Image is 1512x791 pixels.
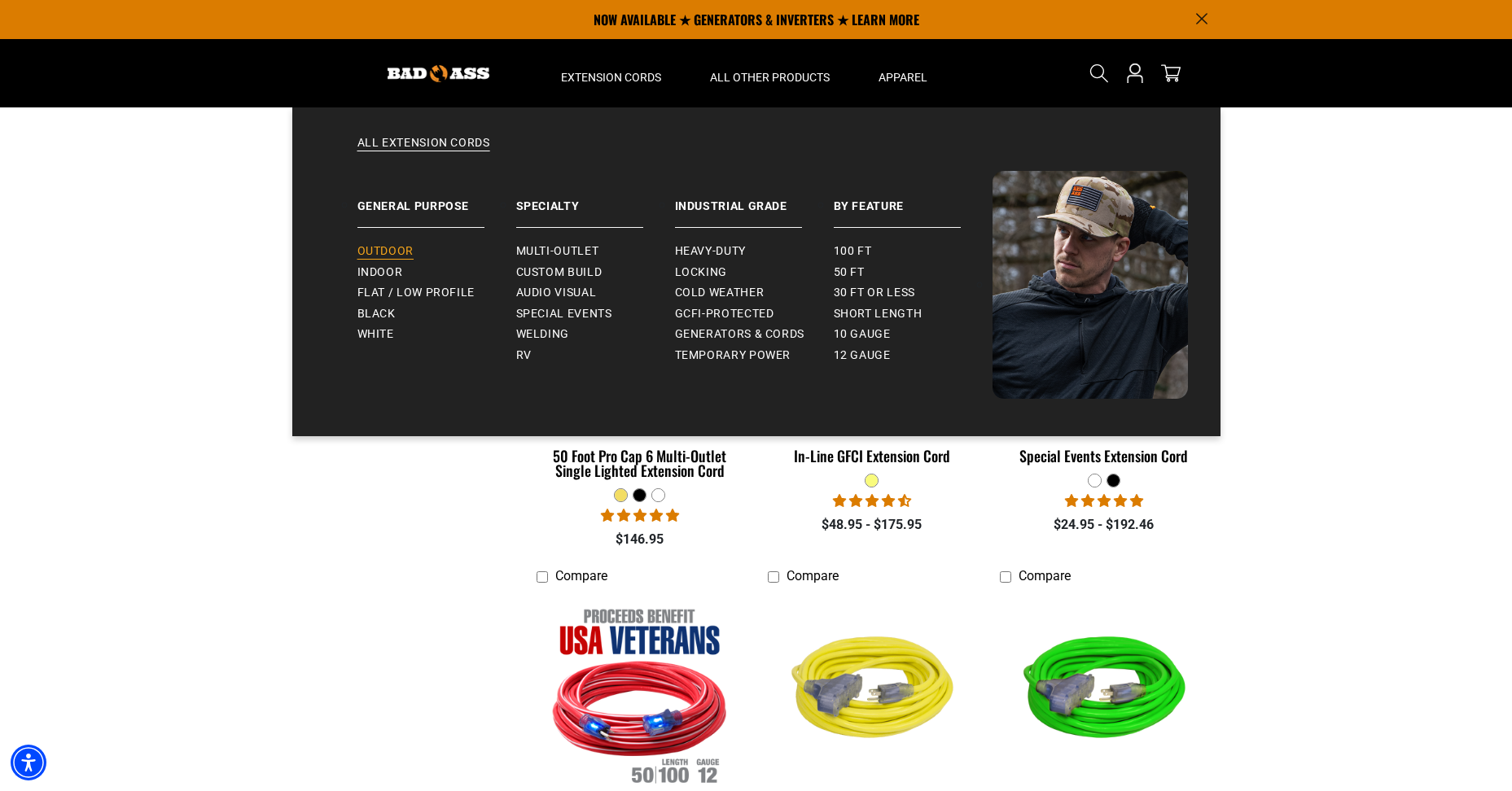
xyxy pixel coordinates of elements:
[675,327,805,342] span: Generators & Cords
[357,171,516,228] a: General Purpose
[834,324,993,345] a: 10 gauge
[357,286,476,300] span: Flat / Low Profile
[834,286,915,300] span: 30 ft or less
[325,135,1188,171] a: All Extension Cords
[357,304,516,325] a: Black
[516,244,599,259] span: Multi-Outlet
[675,262,834,283] a: Locking
[516,282,675,304] a: Audio Visual
[675,324,834,345] a: Generators & Cords
[1158,63,1184,83] a: cart
[516,262,675,283] a: Custom Build
[834,282,993,304] a: 30 ft or less
[834,241,993,262] a: 100 ft
[516,324,675,345] a: Welding
[516,327,569,342] span: Welding
[516,286,597,300] span: Audio Visual
[675,241,834,262] a: Heavy-Duty
[675,244,746,259] span: Heavy-Duty
[675,304,834,325] a: GCFI-Protected
[675,286,765,300] span: Cold Weather
[357,244,414,259] span: Outdoor
[1001,601,1207,788] img: neon green
[834,307,923,321] span: Short Length
[537,448,744,478] div: 50 Foot Pro Cap 6 Multi-Outlet Single Lighted Extension Cord
[768,448,975,463] div: In-Line GFCI Extension Cord
[516,241,675,262] a: Multi-Outlet
[537,39,686,107] summary: Extension Cords
[834,348,891,363] span: 12 gauge
[537,601,743,788] img: Red, White, and Blue Lighted Freedom Cord
[357,262,516,283] a: Indoor
[710,70,830,85] span: All Other Products
[675,307,774,321] span: GCFI-Protected
[516,304,675,325] a: Special Events
[834,244,872,259] span: 100 ft
[854,39,952,107] summary: Apparel
[834,345,993,366] a: 12 gauge
[357,324,516,345] a: White
[357,327,394,342] span: White
[768,515,975,535] div: $48.95 - $175.95
[555,568,607,583] span: Compare
[833,493,911,509] span: 4.62 stars
[675,171,834,228] a: Industrial Grade
[357,265,403,280] span: Indoor
[787,568,839,583] span: Compare
[993,171,1188,399] img: Bad Ass Extension Cords
[769,601,975,788] img: yellow
[388,65,489,82] img: Bad Ass Extension Cords
[686,39,854,107] summary: All Other Products
[516,307,612,321] span: Special Events
[1122,39,1148,107] a: Open this option
[537,530,744,549] div: $146.95
[1000,448,1207,463] div: Special Events Extension Cord
[834,171,993,228] a: By Feature
[675,282,834,304] a: Cold Weather
[357,307,396,321] span: Black
[516,348,532,363] span: RV
[879,70,927,85] span: Apparel
[1086,60,1112,86] summary: Search
[357,241,516,262] a: Outdoor
[834,265,865,280] span: 50 ft
[834,262,993,283] a: 50 ft
[561,70,661,85] span: Extension Cords
[601,508,679,523] span: 4.80 stars
[675,265,727,280] span: Locking
[11,745,46,780] div: Accessibility Menu
[1019,568,1071,583] span: Compare
[834,327,891,342] span: 10 gauge
[516,265,603,280] span: Custom Build
[675,345,834,366] a: Temporary Power
[516,171,675,228] a: Specialty
[834,304,993,325] a: Short Length
[357,282,516,304] a: Flat / Low Profile
[516,345,675,366] a: RV
[675,348,791,363] span: Temporary Power
[1065,493,1143,509] span: 5.00 stars
[1000,515,1207,535] div: $24.95 - $192.46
